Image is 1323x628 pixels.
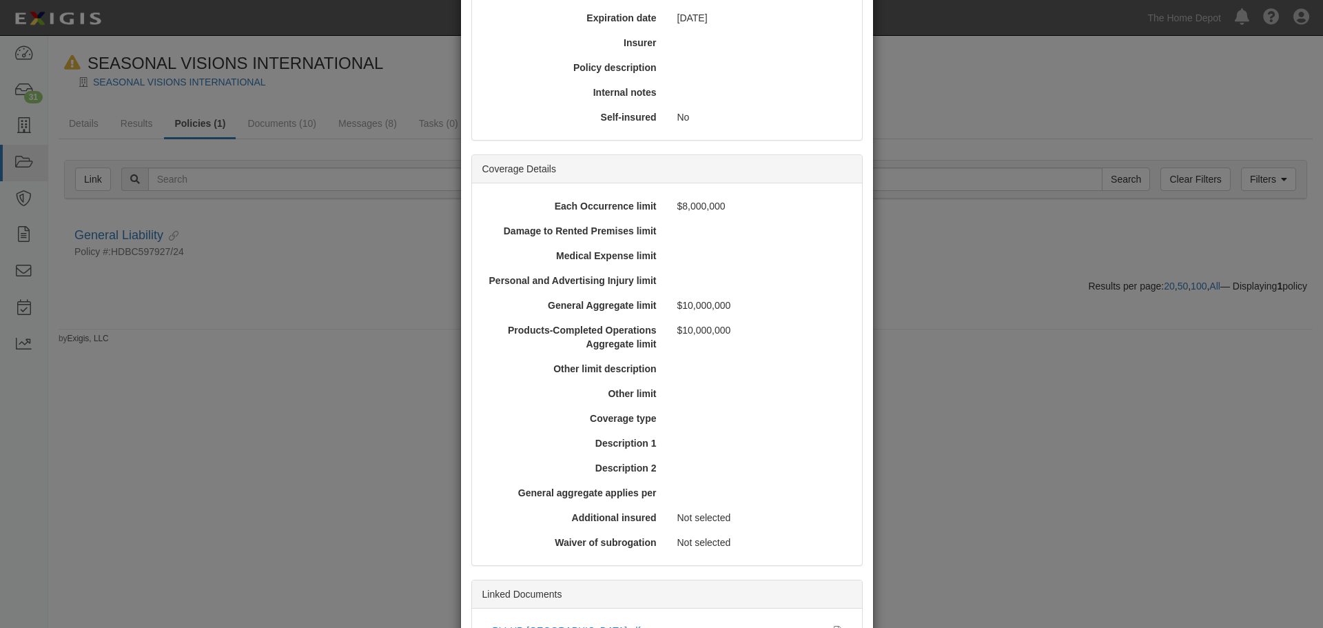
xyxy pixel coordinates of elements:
div: Description 2 [478,461,667,475]
div: Internal notes [478,85,667,99]
div: General Aggregate limit [478,298,667,312]
div: Other limit description [478,362,667,376]
div: Insurer [478,36,667,50]
div: $10,000,000 [667,323,857,337]
div: Self-insured [478,110,667,124]
div: Not selected [667,511,857,525]
div: Description 1 [478,436,667,450]
div: Products-Completed Operations Aggregate limit [478,323,667,351]
div: Medical Expense limit [478,249,667,263]
div: Additional insured [478,511,667,525]
div: Coverage type [478,412,667,425]
div: Each Occurrence limit [478,199,667,213]
div: $8,000,000 [667,199,857,213]
div: General aggregate applies per [478,486,667,500]
div: Coverage Details [472,155,862,183]
div: Other limit [478,387,667,401]
div: Not selected [667,536,857,549]
div: Damage to Rented Premises limit [478,224,667,238]
div: Personal and Advertising Injury limit [478,274,667,287]
div: $10,000,000 [667,298,857,312]
div: Linked Documents [472,580,862,609]
div: No [667,110,857,124]
div: Policy description [478,61,667,74]
div: Waiver of subrogation [478,536,667,549]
